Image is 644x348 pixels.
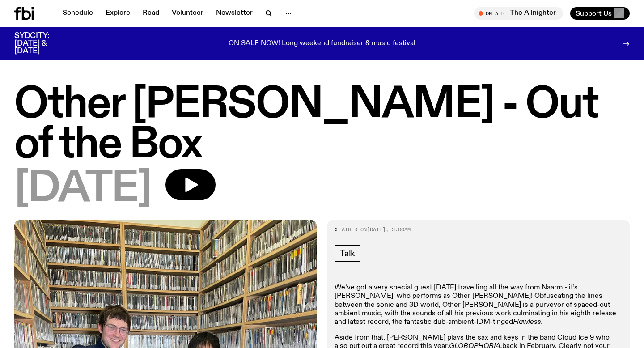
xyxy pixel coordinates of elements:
[14,85,630,166] h1: Other [PERSON_NAME] - Out of the Box
[342,226,367,233] span: Aired on
[335,245,360,262] a: Talk
[367,226,386,233] span: [DATE]
[513,318,543,326] em: Flawless.
[14,169,151,209] span: [DATE]
[340,249,355,259] span: Talk
[100,7,136,20] a: Explore
[211,7,258,20] a: Newsletter
[386,226,411,233] span: , 3:00am
[474,7,563,20] button: On AirThe Allnighter
[570,7,630,20] button: Support Us
[14,32,72,55] h3: SYDCITY: [DATE] & [DATE]
[166,7,209,20] a: Volunteer
[335,284,623,327] p: We’ve got a very special guest [DATE] travelling all the way from Naarm - it’s [PERSON_NAME], who...
[137,7,165,20] a: Read
[576,9,612,17] span: Support Us
[57,7,98,20] a: Schedule
[229,40,415,48] p: ON SALE NOW! Long weekend fundraiser & music festival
